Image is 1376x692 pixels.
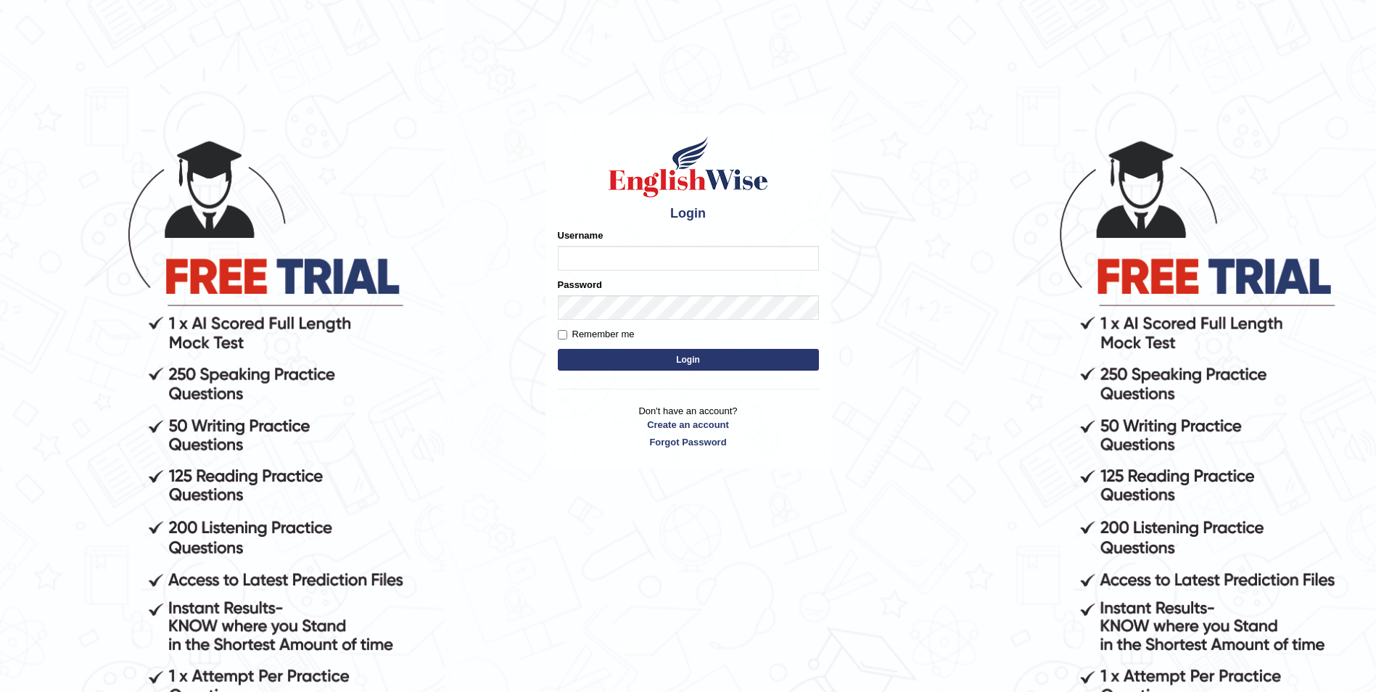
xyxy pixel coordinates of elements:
[558,228,603,242] label: Username
[558,330,567,339] input: Remember me
[558,418,819,432] a: Create an account
[558,278,602,292] label: Password
[558,404,819,449] p: Don't have an account?
[558,349,819,371] button: Login
[558,435,819,449] a: Forgot Password
[606,134,771,199] img: Logo of English Wise sign in for intelligent practice with AI
[558,207,819,221] h4: Login
[558,327,635,342] label: Remember me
